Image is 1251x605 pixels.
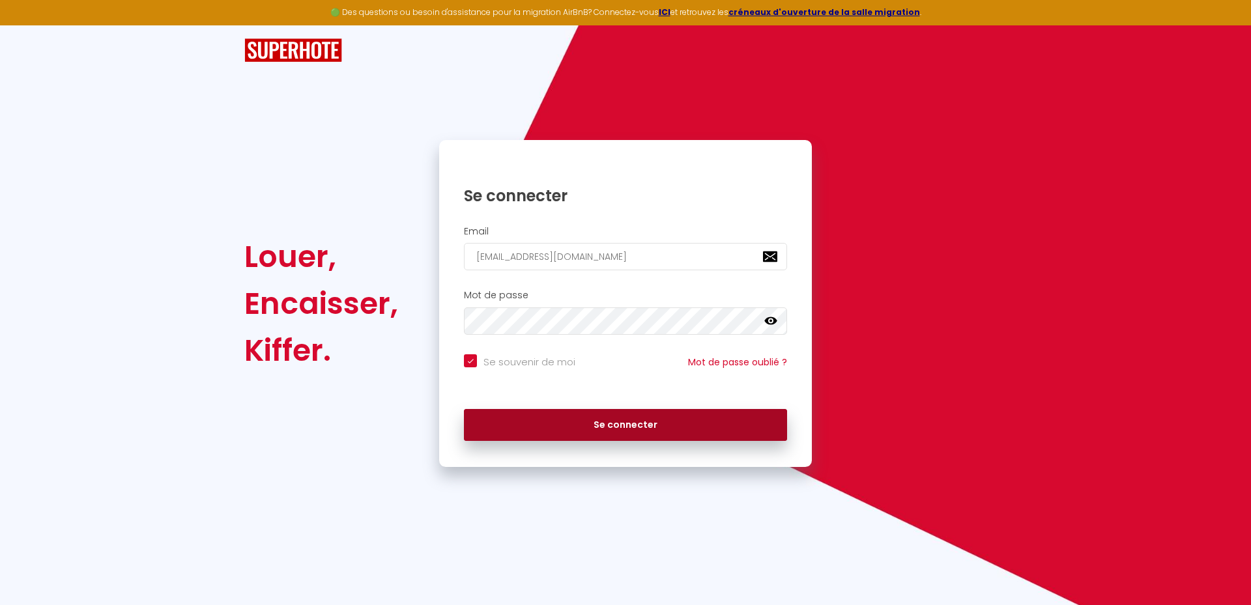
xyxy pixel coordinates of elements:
[244,233,398,280] div: Louer,
[244,280,398,327] div: Encaisser,
[464,243,787,270] input: Ton Email
[659,7,670,18] a: ICI
[464,186,787,206] h1: Se connecter
[464,409,787,442] button: Se connecter
[464,226,787,237] h2: Email
[688,356,787,369] a: Mot de passe oublié ?
[464,290,787,301] h2: Mot de passe
[244,38,342,63] img: SuperHote logo
[10,5,50,44] button: Ouvrir le widget de chat LiveChat
[244,327,398,374] div: Kiffer.
[728,7,920,18] a: créneaux d'ouverture de la salle migration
